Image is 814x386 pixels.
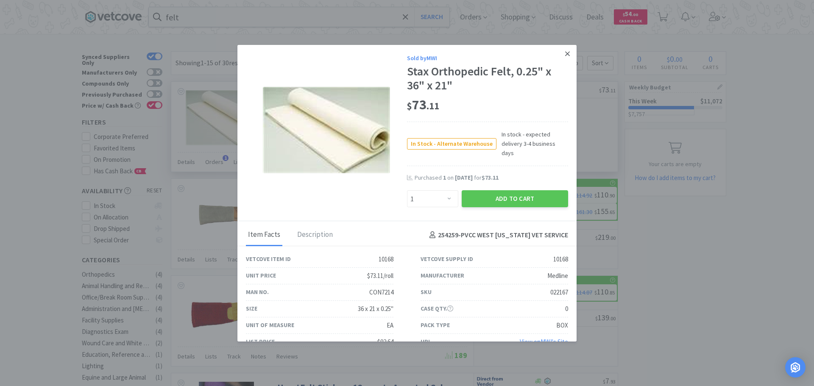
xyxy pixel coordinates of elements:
[421,304,453,313] div: Case Qty.
[462,190,568,207] button: Add to Cart
[407,64,568,93] div: Stax Orthopedic Felt, 0.25" x 36" x 21"
[421,271,464,280] div: Manufacturer
[407,96,439,113] span: 73
[407,53,568,63] div: Sold by MWI
[427,100,439,112] span: . 11
[421,337,431,346] div: URL
[520,338,568,346] a: View onMWI's Site
[421,254,473,264] div: Vetcove Supply ID
[565,304,568,314] div: 0
[246,271,276,280] div: Unit Price
[785,357,806,378] div: Open Intercom Messenger
[407,139,496,149] span: In Stock - Alternate Warehouse
[421,287,432,297] div: SKU
[246,225,282,246] div: Item Facts
[556,320,568,330] div: BOX
[547,271,568,281] div: Medline
[553,254,568,264] div: 10168
[379,254,393,264] div: 10168
[455,174,473,181] span: [DATE]
[369,287,393,297] div: CON7214
[246,320,294,330] div: Unit of Measure
[421,320,450,330] div: Pack Type
[407,100,412,112] span: $
[246,254,291,264] div: Vetcove Item ID
[358,304,393,314] div: 36 x 21 x 0.25"
[387,320,393,330] div: EA
[295,225,335,246] div: Description
[550,287,568,297] div: 022167
[443,174,446,181] span: 1
[496,130,568,158] span: In stock - expected delivery 3-4 business days
[367,271,393,281] div: $73.11/roll
[263,87,390,173] img: 62443003913f47fab70c1ba3dfb47ba7_10168.png
[426,230,568,241] h4: 254259 - PVCC WEST [US_STATE] VET SERVICE
[246,304,257,313] div: Size
[377,337,393,347] div: $92.64
[415,174,568,182] div: Purchased on for
[482,174,499,181] span: $73.11
[246,337,275,346] div: List Price
[246,287,269,297] div: Man No.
